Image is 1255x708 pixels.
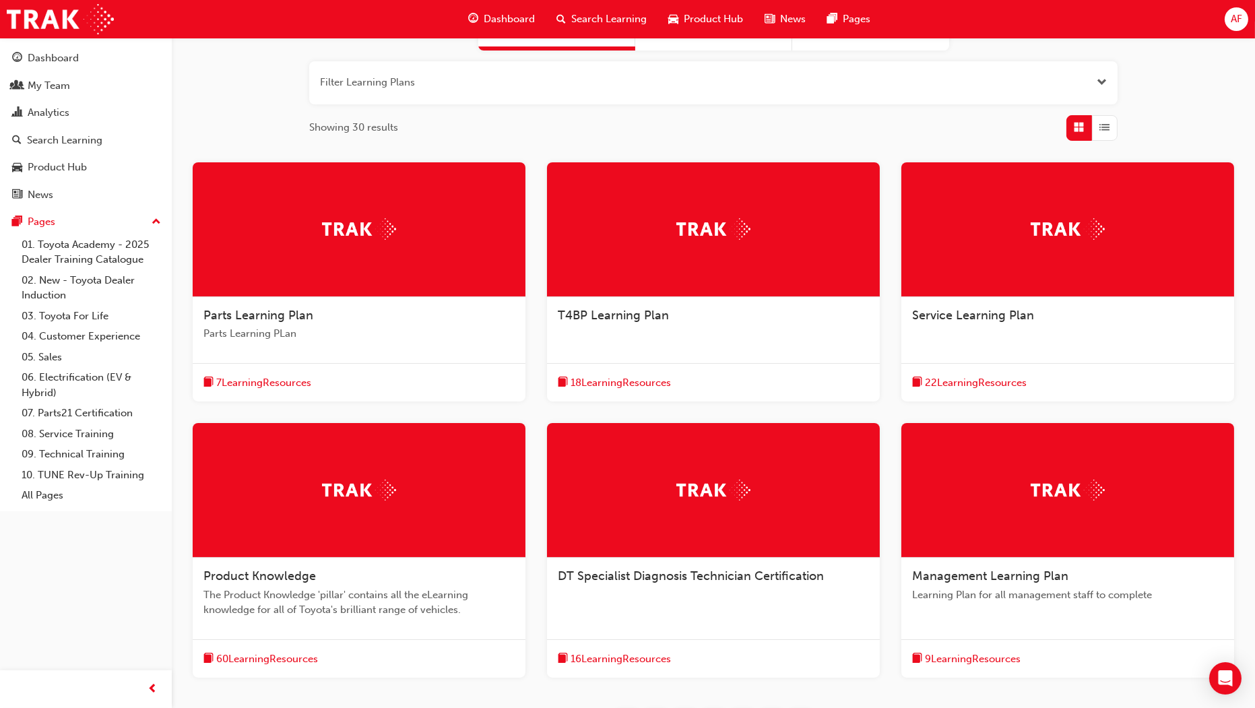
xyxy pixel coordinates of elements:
span: Parts Learning PLan [203,326,515,342]
span: Product Knowledge [203,569,316,583]
span: 9 Learning Resources [925,651,1021,667]
button: DashboardMy TeamAnalyticsSearch LearningProduct HubNews [5,43,166,210]
span: Search Learning [571,11,647,27]
img: Trak [1031,480,1105,501]
a: TrakProduct KnowledgeThe Product Knowledge 'pillar' contains all the eLearning knowledge for all ... [193,423,525,678]
a: Product Hub [5,155,166,180]
button: book-icon22LearningResources [912,375,1027,391]
span: car-icon [12,162,22,174]
span: Learning Plan for all management staff to complete [912,587,1223,603]
span: prev-icon [148,681,158,698]
button: Pages [5,210,166,234]
span: 60 Learning Resources [216,651,318,667]
a: 04. Customer Experience [16,326,166,347]
span: Management Learning Plan [912,569,1068,583]
span: up-icon [152,214,161,231]
span: pages-icon [827,11,837,28]
a: News [5,183,166,207]
span: guage-icon [12,53,22,65]
button: book-icon9LearningResources [912,651,1021,668]
div: Product Hub [28,160,87,175]
span: Pages [843,11,870,27]
span: chart-icon [12,107,22,119]
div: Dashboard [28,51,79,66]
span: pages-icon [12,216,22,228]
a: Search Learning [5,128,166,153]
div: News [28,187,53,203]
span: people-icon [12,80,22,92]
a: car-iconProduct Hub [657,5,754,33]
button: book-icon16LearningResources [558,651,671,668]
a: Analytics [5,100,166,125]
button: book-icon18LearningResources [558,375,671,391]
a: search-iconSearch Learning [546,5,657,33]
span: Showing 30 results [309,120,398,135]
span: 22 Learning Resources [925,375,1027,391]
a: TrakDT Specialist Diagnosis Technician Certificationbook-icon16LearningResources [547,423,880,678]
span: book-icon [203,651,214,668]
img: Trak [676,218,750,239]
a: 08. Service Training [16,424,166,445]
span: book-icon [912,375,922,391]
span: Dashboard [484,11,535,27]
span: guage-icon [468,11,478,28]
div: Analytics [28,105,69,121]
span: Product Hub [684,11,743,27]
a: news-iconNews [754,5,816,33]
div: Search Learning [27,133,102,148]
button: book-icon7LearningResources [203,375,311,391]
span: book-icon [912,651,922,668]
a: 02. New - Toyota Dealer Induction [16,270,166,306]
div: Open Intercom Messenger [1209,662,1242,695]
a: 05. Sales [16,347,166,368]
img: Trak [676,480,750,501]
img: Trak [322,218,396,239]
span: Service Learning Plan [912,308,1034,323]
a: All Pages [16,485,166,506]
div: Pages [28,214,55,230]
span: DT Specialist Diagnosis Technician Certification [558,569,824,583]
span: book-icon [203,375,214,391]
a: 10. TUNE Rev-Up Training [16,465,166,486]
a: Dashboard [5,46,166,71]
a: guage-iconDashboard [457,5,546,33]
button: book-icon60LearningResources [203,651,318,668]
a: TrakService Learning Planbook-icon22LearningResources [901,162,1234,402]
span: The Product Knowledge 'pillar' contains all the eLearning knowledge for all of Toyota's brilliant... [203,587,515,618]
img: Trak [1031,218,1105,239]
span: T4BP Learning Plan [558,308,669,323]
span: 16 Learning Resources [571,651,671,667]
a: 06. Electrification (EV & Hybrid) [16,367,166,403]
span: book-icon [558,375,568,391]
span: AF [1231,11,1242,27]
span: 18 Learning Resources [571,375,671,391]
a: My Team [5,73,166,98]
span: 7 Learning Resources [216,375,311,391]
a: 01. Toyota Academy - 2025 Dealer Training Catalogue [16,234,166,270]
a: 03. Toyota For Life [16,306,166,327]
a: TrakT4BP Learning Planbook-icon18LearningResources [547,162,880,402]
a: 09. Technical Training [16,444,166,465]
button: AF [1225,7,1248,31]
span: Grid [1074,120,1085,135]
a: pages-iconPages [816,5,881,33]
span: News [780,11,806,27]
div: My Team [28,78,70,94]
button: Open the filter [1097,75,1107,90]
a: TrakParts Learning PlanParts Learning PLanbook-icon7LearningResources [193,162,525,402]
span: List [1100,120,1110,135]
span: book-icon [558,651,568,668]
span: car-icon [668,11,678,28]
img: Trak [322,480,396,501]
span: Parts Learning Plan [203,308,313,323]
span: search-icon [12,135,22,147]
span: news-icon [12,189,22,201]
a: 07. Parts21 Certification [16,403,166,424]
a: TrakManagement Learning PlanLearning Plan for all management staff to completebook-icon9LearningR... [901,423,1234,678]
span: news-icon [765,11,775,28]
img: Trak [7,4,114,34]
span: search-icon [556,11,566,28]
